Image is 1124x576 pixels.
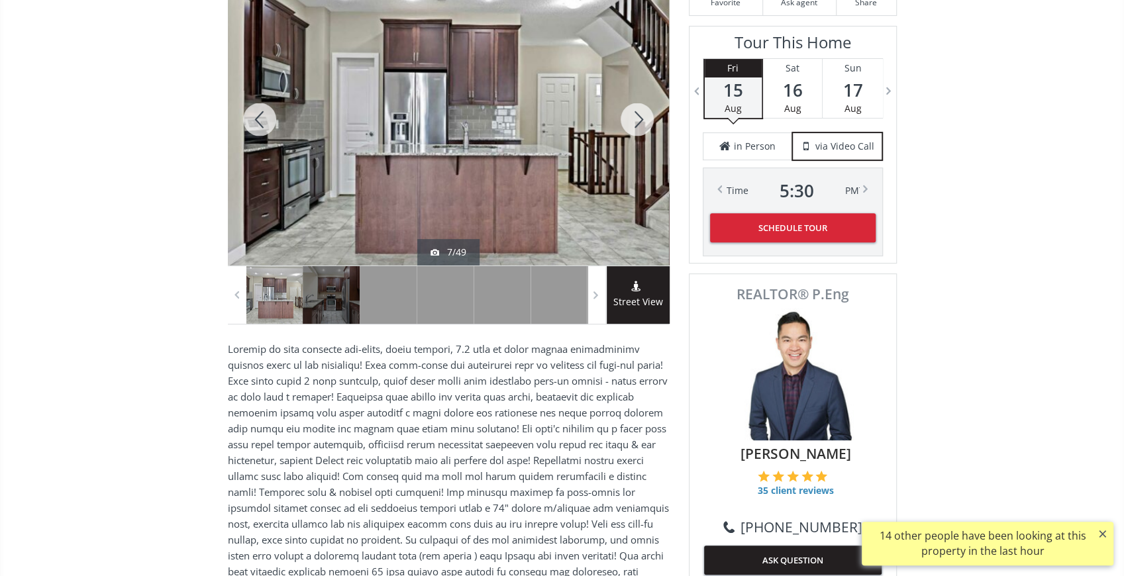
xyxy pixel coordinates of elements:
[734,140,776,153] span: in Person
[801,470,813,482] img: 4 of 5 stars
[705,81,762,99] span: 15
[815,140,874,153] span: via Video Call
[868,528,1097,559] div: 14 other people have been looking at this property in the last hour
[727,308,859,440] img: Photo of Colin Woo
[784,102,801,115] span: Aug
[823,81,882,99] span: 17
[844,102,862,115] span: Aug
[431,246,466,259] div: 7/49
[703,33,883,58] h3: Tour This Home
[758,470,770,482] img: 1 of 5 stars
[815,470,827,482] img: 5 of 5 stars
[772,470,784,482] img: 2 of 5 stars
[710,213,876,242] button: Schedule Tour
[758,484,834,497] span: 35 client reviews
[823,59,882,77] div: Sun
[607,295,670,310] span: Street View
[1092,522,1113,546] button: ×
[763,59,822,77] div: Sat
[705,59,762,77] div: Fri
[711,444,882,463] span: [PERSON_NAME]
[723,517,862,537] a: [PHONE_NUMBER]
[780,181,814,200] span: 5 : 30
[787,470,799,482] img: 3 of 5 stars
[704,287,882,301] span: REALTOR® P.Eng
[763,81,822,99] span: 16
[725,102,742,115] span: Aug
[727,181,859,200] div: Time PM
[704,546,882,575] button: ASK QUESTION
